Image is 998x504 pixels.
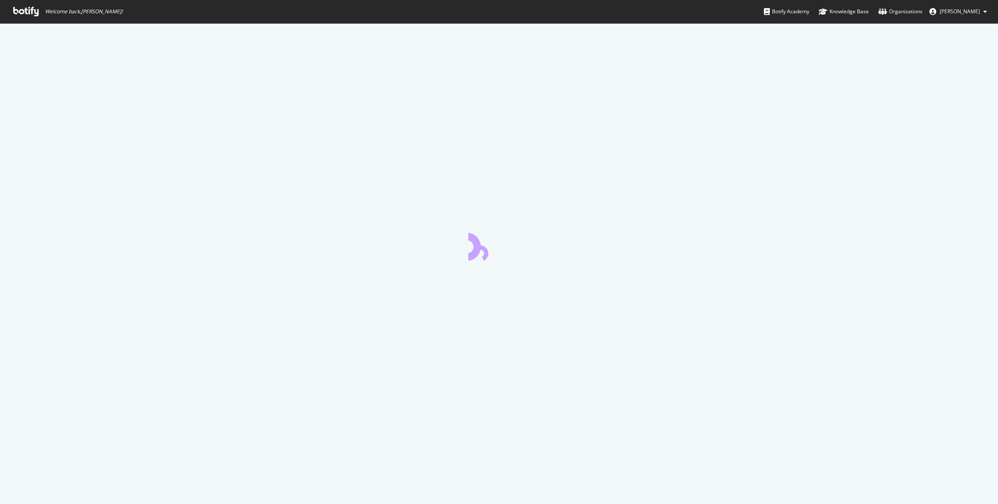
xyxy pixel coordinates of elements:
div: Organizations [878,7,923,16]
div: Botify Academy [764,7,809,16]
div: Knowledge Base [819,7,869,16]
span: Purnima Balraju [940,8,980,15]
button: [PERSON_NAME] [923,5,994,18]
span: Welcome back, [PERSON_NAME] ! [45,8,123,15]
